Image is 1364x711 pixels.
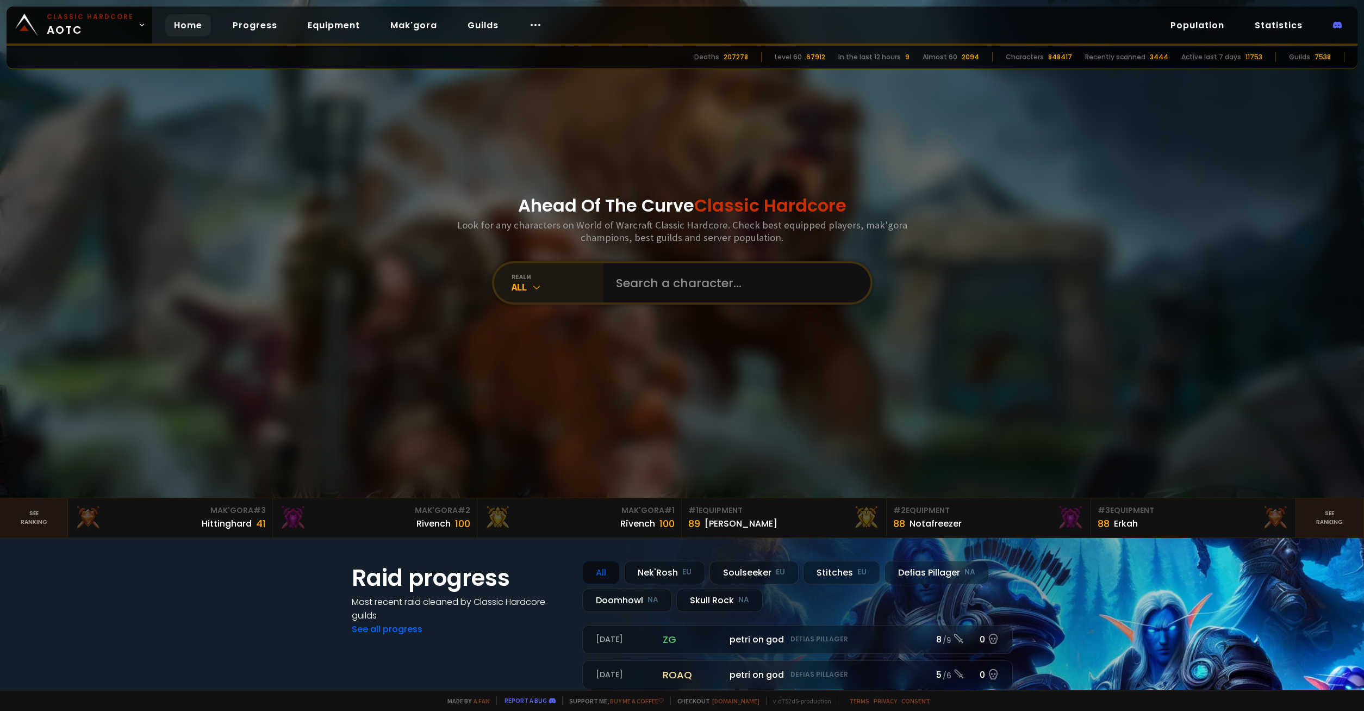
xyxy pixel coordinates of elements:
a: Mak'Gora#1Rîvench100 [477,498,682,537]
h1: Raid progress [352,561,569,595]
small: NA [738,595,749,605]
div: Notafreezer [910,517,962,530]
a: #1Equipment89[PERSON_NAME] [682,498,886,537]
a: Guilds [459,14,507,36]
div: All [512,281,603,293]
div: Recently scanned [1085,52,1145,62]
div: Mak'Gora [74,505,265,516]
h3: Look for any characters on World of Warcraft Classic Hardcore. Check best equipped players, mak'g... [453,219,912,244]
div: Level 60 [775,52,802,62]
div: Almost 60 [923,52,957,62]
small: EU [682,567,692,578]
span: v. d752d5 - production [766,697,831,705]
div: Mak'Gora [484,505,675,516]
div: All [582,561,620,584]
div: Characters [1006,52,1044,62]
div: 207278 [724,52,748,62]
div: Soulseeker [709,561,799,584]
a: Report a bug [505,696,547,704]
div: 88 [1098,516,1110,531]
span: # 1 [688,505,699,516]
small: EU [857,567,867,578]
a: #3Equipment88Erkah [1091,498,1296,537]
span: # 2 [458,505,470,516]
h1: Ahead Of The Curve [518,193,846,219]
span: # 2 [893,505,906,516]
div: Guilds [1289,52,1310,62]
div: 7538 [1315,52,1331,62]
span: Support me, [562,697,664,705]
div: Stitches [803,561,880,584]
a: Terms [849,697,869,705]
div: [PERSON_NAME] [705,517,777,530]
div: Nek'Rosh [624,561,705,584]
div: In the last 12 hours [838,52,901,62]
small: Classic Hardcore [47,12,134,22]
a: Progress [224,14,286,36]
a: Mak'Gora#3Hittinghard41 [68,498,272,537]
a: Buy me a coffee [610,697,664,705]
a: Home [165,14,211,36]
div: Equipment [1098,505,1288,516]
div: 100 [659,516,675,531]
div: 89 [688,516,700,531]
small: NA [964,567,975,578]
div: Mak'Gora [279,505,470,516]
small: EU [776,567,785,578]
a: [DATE]zgpetri on godDefias Pillager8 /90 [582,625,1013,654]
a: Classic HardcoreAOTC [7,7,152,44]
div: Doomhowl [582,589,672,612]
div: Active last 7 days [1181,52,1241,62]
div: Hittinghard [202,517,252,530]
div: Defias Pillager [885,561,989,584]
a: See all progress [352,623,422,635]
a: Population [1162,14,1233,36]
div: Equipment [688,505,879,516]
a: Equipment [299,14,369,36]
div: realm [512,273,603,281]
a: Privacy [874,697,897,705]
a: Statistics [1246,14,1311,36]
div: 3444 [1150,52,1168,62]
div: Rîvench [620,517,655,530]
input: Search a character... [609,263,857,302]
a: Seeranking [1296,498,1364,537]
span: Classic Hardcore [694,193,846,218]
span: Made by [441,697,490,705]
div: 100 [455,516,470,531]
small: NA [647,595,658,605]
div: Skull Rock [676,589,763,612]
a: Mak'gora [382,14,446,36]
span: # 1 [664,505,675,516]
div: 67912 [806,52,825,62]
a: Consent [901,697,930,705]
div: Equipment [893,505,1084,516]
div: 41 [256,516,266,531]
div: 9 [905,52,910,62]
a: [DOMAIN_NAME] [712,697,759,705]
h4: Most recent raid cleaned by Classic Hardcore guilds [352,595,569,622]
a: [DATE]roaqpetri on godDefias Pillager5 /60 [582,660,1013,689]
span: # 3 [1098,505,1110,516]
div: 848417 [1048,52,1072,62]
div: Deaths [694,52,719,62]
a: a fan [474,697,490,705]
span: Checkout [670,697,759,705]
div: Erkah [1114,517,1138,530]
span: AOTC [47,12,134,38]
a: Mak'Gora#2Rivench100 [273,498,477,537]
span: # 3 [253,505,266,516]
div: 2094 [962,52,979,62]
div: 11753 [1245,52,1262,62]
a: #2Equipment88Notafreezer [887,498,1091,537]
div: 88 [893,516,905,531]
div: Rivench [416,517,451,530]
